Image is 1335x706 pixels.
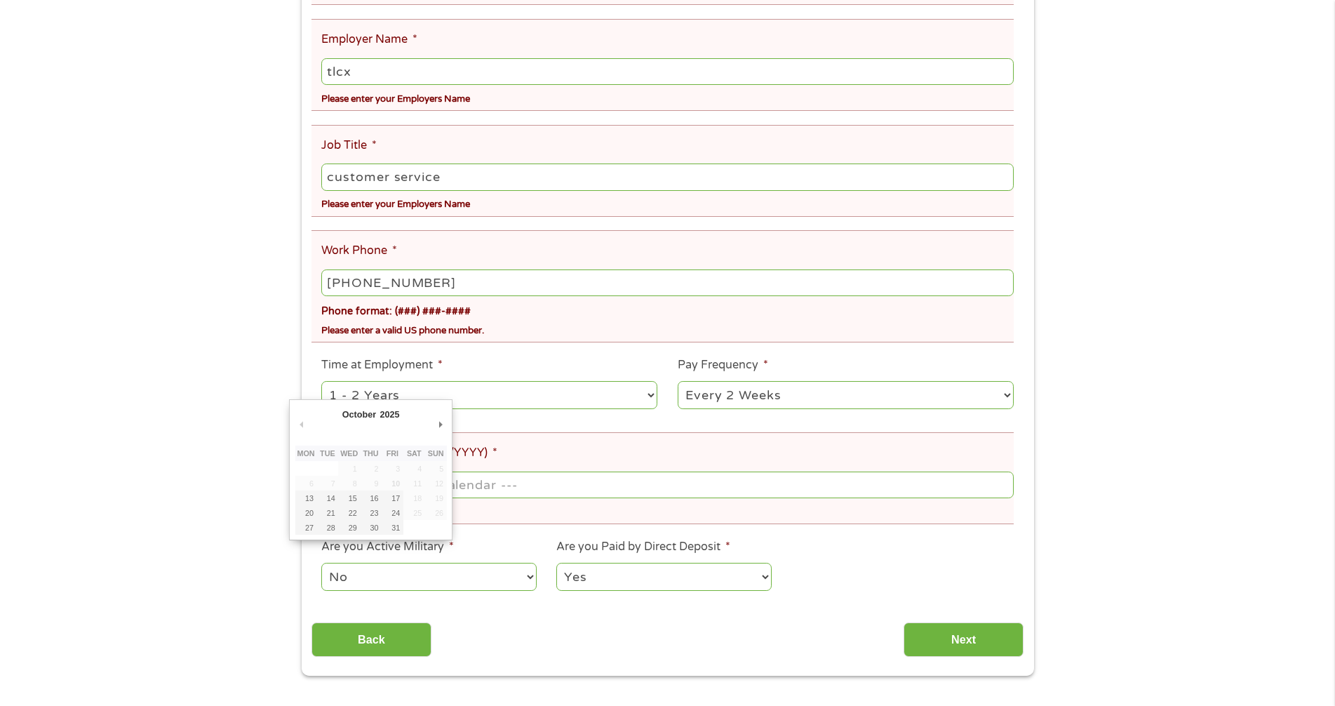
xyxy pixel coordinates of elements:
input: (231) 754-4010 [321,269,1013,296]
button: 30 [360,520,382,535]
div: Please enter your Employers Name [321,193,1013,212]
label: Job Title [321,138,377,153]
button: 14 [316,491,338,505]
abbr: Friday [387,449,398,458]
label: Are you Paid by Direct Deposit [556,540,730,554]
button: 16 [360,491,382,505]
input: Walmart [321,58,1013,85]
div: Please enter your Employers Name [321,87,1013,106]
abbr: Wednesday [340,449,358,458]
label: Work Phone [321,244,397,258]
div: 2025 [378,405,401,424]
button: 29 [338,520,360,535]
button: 21 [316,505,338,520]
abbr: Sunday [428,449,444,458]
button: 24 [382,505,403,520]
input: Use the arrow keys to pick a date [321,472,1013,498]
label: Time at Employment [321,358,443,373]
input: Next [904,622,1024,657]
abbr: Tuesday [320,449,335,458]
input: Cashier [321,164,1013,190]
abbr: Monday [297,449,314,458]
label: Pay Frequency [678,358,768,373]
button: Previous Month [295,415,308,434]
button: Next Month [434,415,447,434]
label: Are you Active Military [321,540,454,554]
div: October [340,405,378,424]
button: 31 [382,520,403,535]
input: Back [311,622,431,657]
button: 13 [295,491,317,505]
label: Employer Name [321,32,417,47]
div: Please enter a valid US phone number. [321,319,1013,338]
button: 20 [295,505,317,520]
button: 23 [360,505,382,520]
button: 27 [295,520,317,535]
div: Phone format: (###) ###-#### [321,299,1013,319]
button: 17 [382,491,403,505]
div: This field is required. [321,500,1013,519]
button: 22 [338,505,360,520]
button: 15 [338,491,360,505]
button: 28 [316,520,338,535]
abbr: Thursday [363,449,378,458]
abbr: Saturday [407,449,422,458]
